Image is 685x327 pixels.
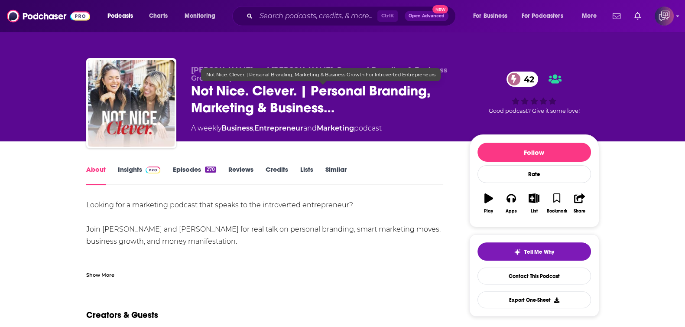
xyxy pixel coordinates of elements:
[377,10,398,22] span: Ctrl K
[228,165,253,185] a: Reviews
[576,9,607,23] button: open menu
[545,188,568,219] button: Bookmark
[523,188,545,219] button: List
[514,249,521,255] img: tell me why sparkle
[88,60,175,147] img: Not Nice. Clever. | Personal Branding, Marketing & Business Growth For Introverted Entrepreneurs
[86,310,158,320] h2: Creators & Guests
[655,7,674,26] span: Logged in as corioliscompany
[317,124,354,132] a: Marketing
[477,268,591,284] a: Contact This Podcast
[477,188,500,219] button: Play
[240,6,464,26] div: Search podcasts, credits, & more...
[409,14,445,18] span: Open Advanced
[516,9,576,23] button: open menu
[546,209,567,214] div: Bookmark
[432,5,448,13] span: New
[303,124,317,132] span: and
[191,66,448,82] span: [PERSON_NAME] and [PERSON_NAME]: Personal Branding & Business Growth Experts
[506,72,539,87] a: 42
[568,188,591,219] button: Share
[500,188,523,219] button: Apps
[477,165,591,183] div: Rate
[201,68,441,81] div: Not Nice. Clever. | Personal Branding, Marketing & Business Growth For Introverted Entrepreneurs
[469,66,599,120] div: 42Good podcast? Give it some love!
[631,9,644,23] a: Show notifications dropdown
[477,143,591,162] button: Follow
[477,242,591,261] button: tell me why sparkleTell Me Why
[143,9,173,23] a: Charts
[300,165,313,185] a: Lists
[172,165,216,185] a: Episodes270
[266,165,288,185] a: Credits
[582,10,597,22] span: More
[574,209,585,214] div: Share
[609,9,624,23] a: Show notifications dropdown
[221,124,253,132] a: Business
[253,124,254,132] span: ,
[205,167,216,173] div: 270
[149,10,168,22] span: Charts
[506,209,517,214] div: Apps
[254,124,303,132] a: Entrepreneur
[86,165,106,185] a: About
[405,11,448,21] button: Open AdvancedNew
[524,249,554,255] span: Tell Me Why
[467,9,518,23] button: open menu
[107,10,133,22] span: Podcasts
[118,165,161,185] a: InsightsPodchaser Pro
[7,8,90,24] img: Podchaser - Follow, Share and Rate Podcasts
[522,10,563,22] span: For Podcasters
[191,123,382,134] div: A weekly podcast
[325,165,347,185] a: Similar
[101,9,144,23] button: open menu
[185,10,215,22] span: Monitoring
[655,7,674,26] img: User Profile
[489,108,580,114] span: Good podcast? Give it some love!
[179,9,227,23] button: open menu
[484,209,493,214] div: Play
[473,10,507,22] span: For Business
[531,209,538,214] div: List
[256,9,377,23] input: Search podcasts, credits, & more...
[146,167,161,173] img: Podchaser Pro
[477,291,591,308] button: Export One-Sheet
[655,7,674,26] button: Show profile menu
[515,72,539,87] span: 42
